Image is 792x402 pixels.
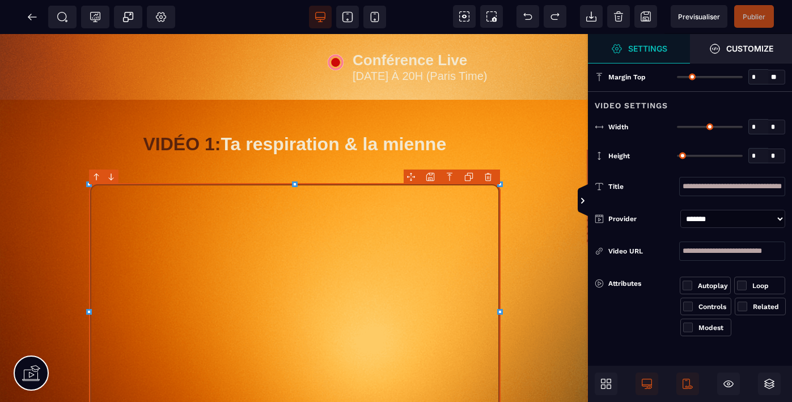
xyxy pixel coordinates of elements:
img: 1445af10ffc226fb94c292b9fe366f24_6794bd784ecbe_Red_circle.gif [324,17,347,40]
span: Desktop Only [636,373,658,395]
span: Setting Body [155,11,167,23]
div: Conférence Live [353,23,561,29]
span: Mobile Only [676,373,699,395]
div: Video URL [608,246,679,257]
div: Attributes [595,277,680,290]
img: bc69879d123b21995cceeaaff8057a37_6.png [587,272,757,367]
div: Loop [752,280,782,291]
span: Screenshot [480,5,503,28]
img: fe5bfe7dea453f3a554685bb00f5dbe9_icons8-fl%C3%A8che-d%C3%A9velopper-100.png [665,234,679,248]
span: Open Style Manager [690,34,792,64]
div: Autoplay [698,280,728,291]
div: Related [753,301,783,312]
text: 🔐Disponible [565,214,780,228]
div: Modest [698,322,729,333]
strong: Settings [628,44,667,53]
span: Margin Top [608,73,646,82]
span: Open Blocks [595,373,617,395]
span: Preview [671,5,727,28]
div: Controls [698,301,729,312]
div: [DATE] À 20H (Paris Time) [353,38,561,46]
span: View components [453,5,476,28]
span: Hide/Show Block [717,373,740,395]
text: VIDÉO #1 [565,94,780,110]
strong: Customize [726,44,773,53]
span: Tracking [90,11,101,23]
div: Video Settings [588,91,792,112]
span: Height [608,151,630,160]
span: SEO [57,11,68,23]
text: VIDÉO #2 [565,250,780,266]
span: Open Layers [758,373,781,395]
div: Title [608,181,679,192]
span: Popup [122,11,134,23]
span: Settings [588,34,690,64]
h1: Ta respiration & la mienne [36,94,553,126]
span: Width [608,122,628,132]
span: Previsualiser [678,12,720,21]
img: f2b694ee6385b71dbb6877f16f0508b2_5.png [587,116,757,211]
div: Provider [608,213,676,225]
span: Publier [743,12,765,21]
